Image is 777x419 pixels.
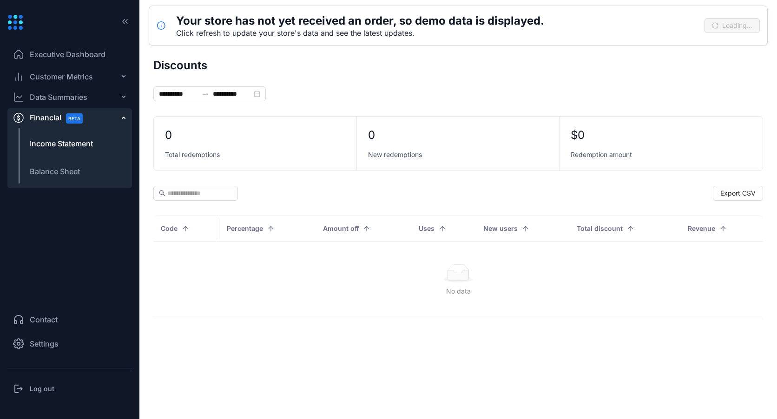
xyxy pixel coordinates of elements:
span: Executive Dashboard [30,49,105,60]
button: Export CSV [713,186,763,201]
span: Balance Sheet [30,166,80,177]
span: Settings [30,338,59,349]
span: BETA [66,113,83,124]
h5: Your store has not yet received an order, so demo data is displayed. [176,13,544,28]
span: Percentage [227,223,263,234]
span: Revenue [688,223,715,234]
span: to [202,90,209,98]
span: swap-right [202,90,209,98]
span: Total discount [577,223,623,234]
span: New users [483,223,518,234]
button: syncLoading... [705,18,760,33]
th: New users [476,216,569,242]
th: Amount off [316,216,411,242]
span: Uses [419,223,435,234]
span: Total redemptions [165,150,220,159]
span: Customer Metrics [30,71,93,82]
div: 0 [368,128,375,143]
span: search [159,190,165,196]
h1: Discounts [153,59,207,72]
div: No data [165,286,752,296]
div: Data Summaries [30,92,87,103]
span: Amount off [323,223,359,234]
span: Code [161,223,178,234]
th: Code [153,216,219,242]
span: Redemption amount [571,150,632,159]
span: Contact [30,314,58,325]
th: Total discount [569,216,681,242]
th: Uses [411,216,476,242]
th: Percentage [219,216,316,242]
span: Income Statement [30,138,93,149]
span: Financial [30,107,91,128]
h3: Log out [30,384,54,393]
div: $0 [571,128,585,143]
span: Export CSV [720,188,756,198]
th: Revenue [680,216,763,242]
div: 0 [165,128,172,143]
span: New redemptions [368,150,422,159]
div: Click refresh to update your store's data and see the latest updates. [176,28,544,38]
